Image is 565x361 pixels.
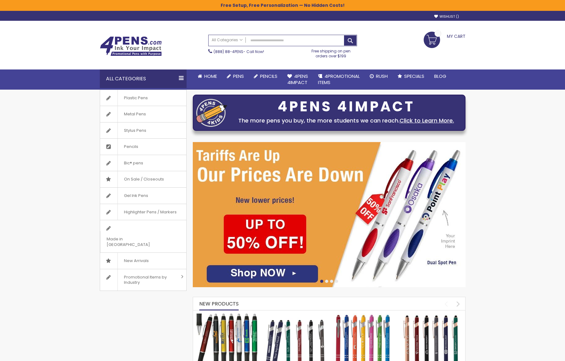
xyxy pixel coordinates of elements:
span: Promotional Items by Industry [117,269,179,291]
span: Home [204,73,217,79]
span: Specials [404,73,424,79]
span: Plastic Pens [117,90,154,106]
span: Pencils [117,139,144,155]
div: The more pens you buy, the more students we can reach. [230,116,462,125]
a: The Barton Custom Pens Special Offer [196,313,258,319]
img: 4Pens Custom Pens and Promotional Products [100,36,162,56]
a: Pencils [249,69,282,83]
span: Metal Pens [117,106,152,122]
span: 4Pens 4impact [287,73,308,86]
span: Gel Ink Pens [117,188,154,204]
div: Free shipping on pen orders over $199 [305,46,357,59]
img: four_pen_logo.png [196,99,227,127]
a: Rush [365,69,393,83]
div: prev [441,298,452,309]
a: Ellipse Softy Rose Gold Classic with Stylus Pen - Silver Laser [400,313,462,319]
a: Wishlist [434,14,459,19]
span: New Arrivals [117,253,155,269]
a: 4PROMOTIONALITEMS [313,69,365,90]
span: On Sale / Closeouts [117,171,170,187]
a: Gel Ink Pens [100,188,186,204]
a: On Sale / Closeouts [100,171,186,187]
span: New Products [199,300,239,307]
a: Plastic Pens [100,90,186,106]
span: - Call Now! [214,49,264,54]
span: Stylus Pens [117,123,152,139]
img: /cheap-promotional-products.html [193,142,466,287]
a: Highlighter Pens / Markers [100,204,186,220]
a: Ellipse Softy Brights with Stylus Pen - Laser [332,313,394,319]
div: 4PENS 4IMPACT [230,100,462,113]
div: next [453,298,464,309]
a: Pencils [100,139,186,155]
a: Pens [222,69,249,83]
span: Pencils [260,73,277,79]
a: New Arrivals [100,253,186,269]
span: Bic® pens [117,155,149,171]
a: Blog [429,69,451,83]
span: All Categories [212,38,243,42]
span: Highlighter Pens / Markers [117,204,183,220]
a: 4Pens4impact [282,69,313,90]
div: All Categories [100,69,187,88]
a: Specials [393,69,429,83]
span: Made in [GEOGRAPHIC_DATA] [100,231,171,252]
a: Made in [GEOGRAPHIC_DATA] [100,220,186,252]
a: Custom Soft Touch Metal Pen - Stylus Top [264,313,326,319]
a: Promotional Items by Industry [100,269,186,291]
span: Pens [233,73,244,79]
span: Rush [376,73,388,79]
span: Blog [434,73,446,79]
a: Home [193,69,222,83]
span: 4PROMOTIONAL ITEMS [318,73,360,86]
a: (888) 88-4PENS [214,49,243,54]
a: Click to Learn More. [399,117,454,124]
a: All Categories [209,35,246,45]
a: Stylus Pens [100,123,186,139]
a: Bic® pens [100,155,186,171]
a: Metal Pens [100,106,186,122]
